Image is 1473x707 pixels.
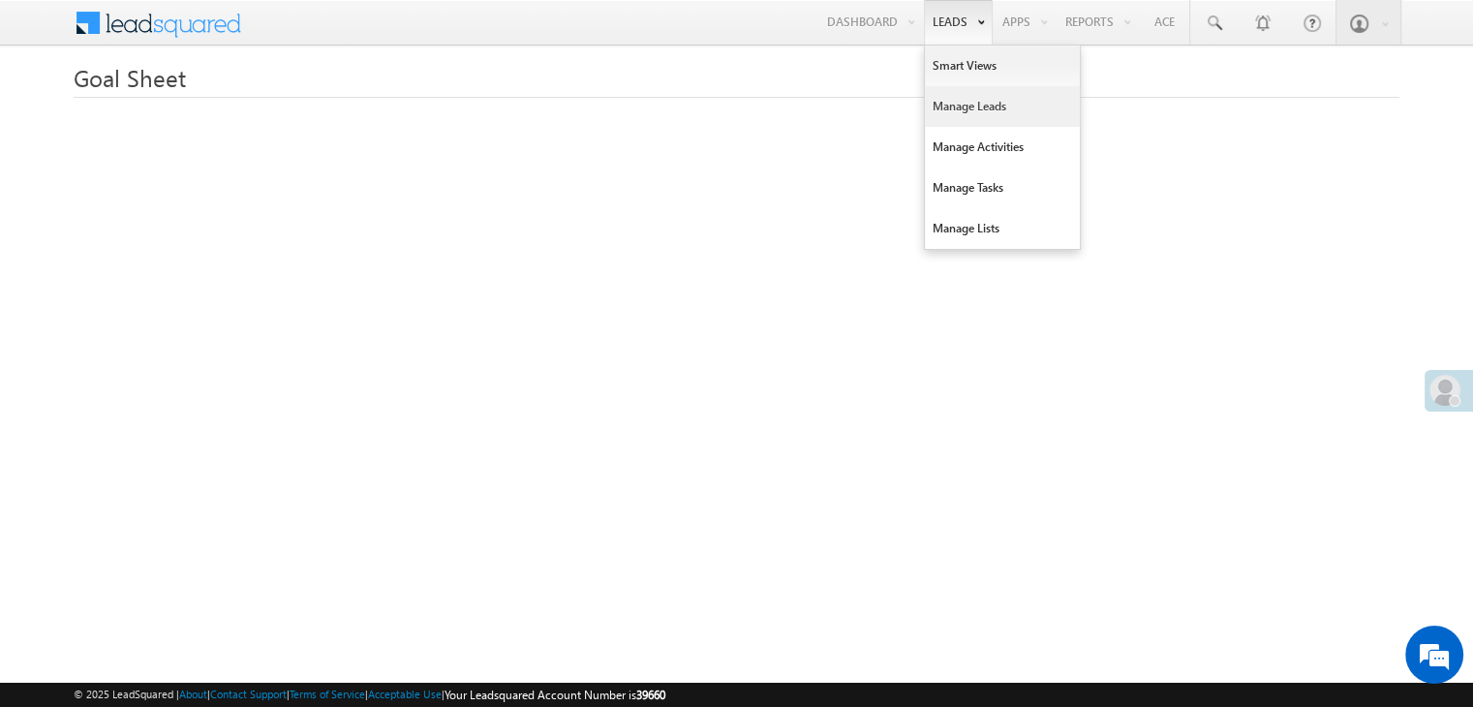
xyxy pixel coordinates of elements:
[925,208,1080,249] a: Manage Lists
[74,62,186,93] span: Goal Sheet
[290,688,365,700] a: Terms of Service
[210,688,287,700] a: Contact Support
[636,688,665,702] span: 39660
[368,688,442,700] a: Acceptable Use
[318,10,364,56] div: Minimize live chat window
[925,46,1080,86] a: Smart Views
[925,127,1080,168] a: Manage Activities
[25,179,353,538] textarea: Type your message and hit 'Enter'
[445,688,665,702] span: Your Leadsquared Account Number is
[263,556,352,582] em: Start Chat
[101,102,325,127] div: Chat with us now
[74,686,665,704] span: © 2025 LeadSquared | | | | |
[925,168,1080,208] a: Manage Tasks
[179,688,207,700] a: About
[925,86,1080,127] a: Manage Leads
[33,102,81,127] img: d_60004797649_company_0_60004797649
